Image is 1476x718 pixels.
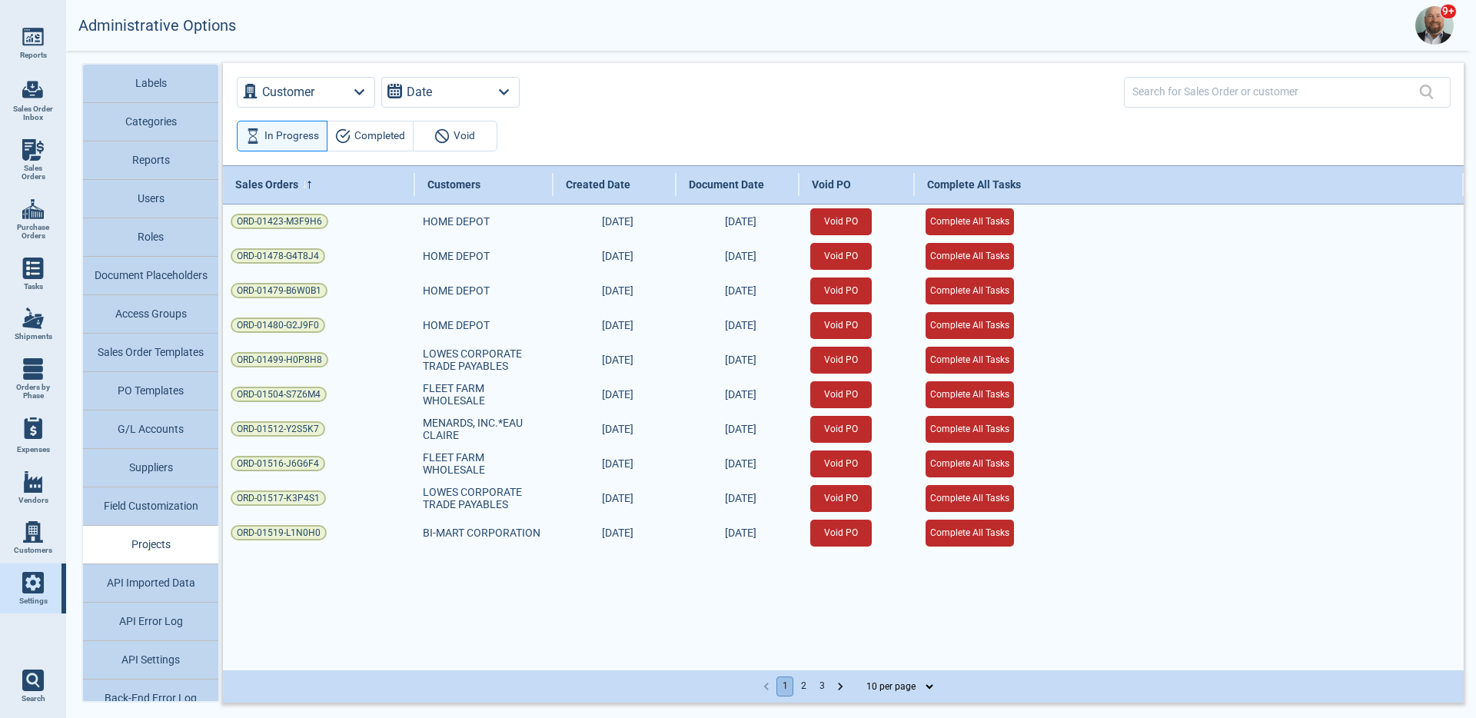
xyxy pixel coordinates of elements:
[602,423,633,435] span: [DATE]
[423,215,490,228] span: HOME DEPOT
[810,450,872,477] button: Void PO
[812,178,851,191] span: Void PO
[18,496,48,505] span: Vendors
[423,250,490,262] span: HOME DEPOT
[264,127,319,145] span: In Progress
[810,520,872,547] button: Void PO
[602,319,633,331] span: [DATE]
[83,680,218,718] button: Back-End Error Log
[12,383,54,401] span: Orders by Phase
[725,354,756,366] span: [DATE]
[423,382,546,407] span: FLEET FARM WHOLESALE
[725,527,756,539] span: [DATE]
[237,121,327,151] button: In Progress
[689,178,764,191] span: Document Date
[83,372,218,411] button: PO Templates
[237,214,322,229] span: ORD-01423-M3F9H6
[22,258,44,279] img: menu_icon
[1440,4,1457,19] span: 9+
[22,358,44,380] img: menu_icon
[413,121,497,151] button: Void
[83,449,218,487] button: Suppliers
[22,139,44,161] img: menu_icon
[926,381,1014,408] button: Complete All Tasks
[83,564,218,603] button: API Imported Data
[83,411,218,449] button: G/L Accounts
[725,457,756,470] span: [DATE]
[602,250,633,262] span: [DATE]
[22,26,44,48] img: menu_icon
[725,423,756,435] span: [DATE]
[83,180,218,218] button: Users
[725,388,756,401] span: [DATE]
[24,282,43,291] span: Tasks
[83,487,218,526] button: Field Customization
[602,354,633,366] span: [DATE]
[83,141,218,180] button: Reports
[423,284,490,297] span: HOME DEPOT
[810,485,872,512] button: Void PO
[926,520,1014,547] button: Complete All Tasks
[22,572,44,593] img: menu_icon
[14,546,52,555] span: Customers
[83,603,218,641] button: API Error Log
[83,103,218,141] button: Categories
[12,105,54,122] span: Sales Order Inbox
[813,676,830,696] button: Go to page 3
[15,332,52,341] span: Shipments
[237,490,320,506] span: ORD-01517-K3P4S1
[725,215,756,228] span: [DATE]
[926,312,1014,339] button: Complete All Tasks
[832,676,849,696] button: Go to next page
[423,527,540,539] span: BI-MART CORPORATION
[12,164,54,181] span: Sales Orders
[22,471,44,493] img: menu_icon
[20,51,47,60] span: Reports
[602,388,633,401] span: [DATE]
[602,284,633,297] span: [DATE]
[83,65,218,103] button: Labels
[454,127,475,145] span: Void
[423,319,490,331] span: HOME DEPOT
[810,416,872,443] button: Void PO
[22,694,45,703] span: Search
[237,525,321,540] span: ORD-01519-L1N0H0
[926,347,1014,374] button: Complete All Tasks
[237,77,375,108] button: Customer
[810,381,872,408] button: Void PO
[757,676,849,696] nav: pagination navigation
[22,307,44,329] img: menu_icon
[725,284,756,297] span: [DATE]
[78,17,236,35] h2: Administrative Options
[1132,81,1419,103] input: Search for Sales Order or customer
[327,121,414,151] button: Completed
[926,485,1014,512] button: Complete All Tasks
[810,208,872,235] button: Void PO
[237,283,321,298] span: ORD-01479-B6W0B1
[810,347,872,374] button: Void PO
[725,492,756,504] span: [DATE]
[237,248,319,264] span: ORD-01478-G4T8J4
[423,417,546,441] span: MENARDS, INC.*EAU CLAIRE
[83,257,218,295] button: Document Placeholders
[602,527,633,539] span: [DATE]
[354,127,405,145] span: Completed
[926,278,1014,304] button: Complete All Tasks
[22,521,44,543] img: menu_icon
[237,387,321,402] span: ORD-01504-S7Z6M4
[810,278,872,304] button: Void PO
[262,81,314,103] label: Customer
[1415,6,1454,45] img: Avatar
[407,81,432,103] label: Date
[237,421,319,437] span: ORD-01512-Y2S5K7
[602,457,633,470] span: [DATE]
[725,319,756,331] span: [DATE]
[12,223,54,241] span: Purchase Orders
[423,347,546,372] span: LOWES CORPORATE TRADE PAYABLES
[423,486,546,510] span: LOWES CORPORATE TRADE PAYABLES
[83,334,218,372] button: Sales Order Templates
[926,416,1014,443] button: Complete All Tasks
[926,243,1014,270] button: Complete All Tasks
[427,178,480,191] span: Customers
[725,250,756,262] span: [DATE]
